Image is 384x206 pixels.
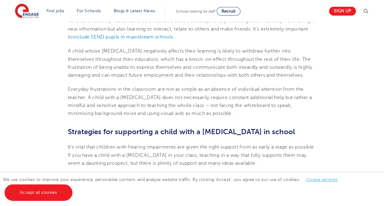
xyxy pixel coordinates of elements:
a: Recruit [217,7,240,16]
a: Cookie settings [306,177,338,182]
span: Everyday frustrations in the classroom are not as simple as an absence of individual attention fr... [68,86,312,116]
a: Find jobs [46,9,64,13]
a: Accept all cookies [5,184,72,201]
span: Strategies for supporting a child with a [MEDICAL_DATA] in school [68,127,295,136]
span: Recruit [221,9,236,13]
a: include SEND pupils in mainstream schools [73,34,173,40]
span: Schools looking for staff [176,9,215,13]
img: Engage Education [15,4,39,19]
a: Blogs & Latest News [114,9,155,13]
span: A child whose [MEDICAL_DATA] negatively affects their learning is likely to withdraw further into... [68,48,312,78]
a: For Schools [77,9,101,13]
a: Sign up [329,7,356,16]
span: We use cookies to improve your experience, personalise content, and analyse website traffic. By c... [3,177,344,195]
span: It’s vital that children with hearing impairments are given the right support from as early a sta... [68,144,315,166]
